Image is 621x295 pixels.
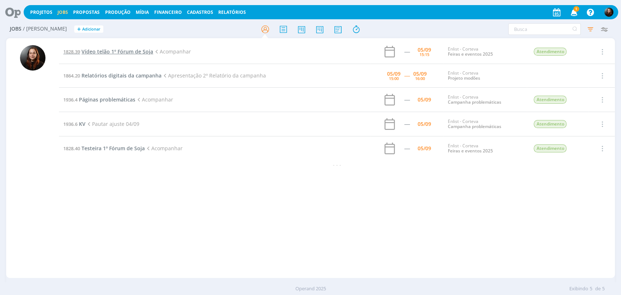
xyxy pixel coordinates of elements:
span: Exibindo [569,285,588,292]
span: Relatórios digitais da campanha [81,72,162,79]
span: Acompanhar [153,48,191,55]
span: KV [79,120,85,127]
a: Financeiro [154,9,182,15]
span: 1936.6 [63,121,77,127]
span: Apresentação 2º Relatório da campanha [162,72,266,79]
span: Testeira 1º Fórum de Soja [81,145,145,152]
span: 1828.40 [63,145,80,152]
button: Produção [103,9,133,15]
div: 16:00 [415,76,425,80]
a: 1936.4Páginas problemáticas [63,96,135,103]
a: Mídia [136,9,149,15]
span: Páginas problemáticas [79,96,135,103]
div: 15:00 [389,76,399,80]
button: E [604,6,614,19]
button: Jobs [55,9,70,15]
div: 05/09 [418,146,431,151]
span: Atendimento [534,144,566,152]
span: Propostas [73,9,100,15]
div: 05/09 [387,71,401,76]
a: 1828.39Vídeo telão 1º Fórum de Soja [63,48,153,55]
button: Relatórios [216,9,248,15]
div: Enlist - Corteva [447,119,522,129]
span: Pautar ajuste 04/09 [85,120,139,127]
div: Enlist - Corteva [447,143,522,154]
img: E [604,8,613,17]
button: Propostas [71,9,102,15]
a: 1936.6KV [63,120,85,127]
a: Jobs [57,9,68,15]
span: 5 [602,285,605,292]
div: Enlist - Corteva [447,71,522,81]
span: Atendimento [534,48,566,56]
a: Produção [105,9,131,15]
div: 05/09 [418,97,431,102]
span: Jobs [10,26,21,32]
a: 1828.40Testeira 1º Fórum de Soja [63,145,145,152]
a: 1864.20Relatórios digitais da campanha [63,72,162,79]
button: Projetos [28,9,55,15]
a: Campanha problemáticas [447,99,501,105]
button: Mídia [134,9,151,15]
div: 05/09 [413,71,427,76]
span: 1828.39 [63,48,80,55]
button: +Adicionar [74,25,103,33]
div: ----- [404,49,410,54]
span: Atendimento [534,96,566,104]
img: E [20,45,45,71]
span: / [PERSON_NAME] [23,26,67,32]
span: Cadastros [187,9,213,15]
a: Feiras e eventos 2025 [447,51,493,57]
span: Acompanhar [145,145,183,152]
button: Cadastros [185,9,215,15]
div: Enlist - Corteva [447,47,522,57]
span: 1864.20 [63,72,80,79]
button: 1 [566,6,581,19]
input: Busca [508,23,581,35]
span: + [77,25,81,33]
div: 05/09 [418,47,431,52]
div: ----- [404,97,410,102]
div: 15:15 [419,52,429,56]
a: Projeto modões [447,75,480,81]
a: Projetos [30,9,52,15]
span: Acompanhar [135,96,173,103]
span: 1 [573,6,579,12]
span: ----- [404,72,410,79]
div: ----- [404,121,410,127]
span: Adicionar [82,27,100,32]
button: Financeiro [152,9,184,15]
span: 5 [590,285,592,292]
div: 05/09 [418,121,431,127]
span: Vídeo telão 1º Fórum de Soja [81,48,153,55]
div: - - - [59,161,615,168]
a: Feiras e eventos 2025 [447,148,493,154]
span: de [595,285,601,292]
div: ----- [404,146,410,151]
span: 1936.4 [63,96,77,103]
div: Enlist - Corteva [447,95,522,105]
a: Relatórios [218,9,246,15]
span: Atendimento [534,120,566,128]
a: Campanha problemáticas [447,123,501,129]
